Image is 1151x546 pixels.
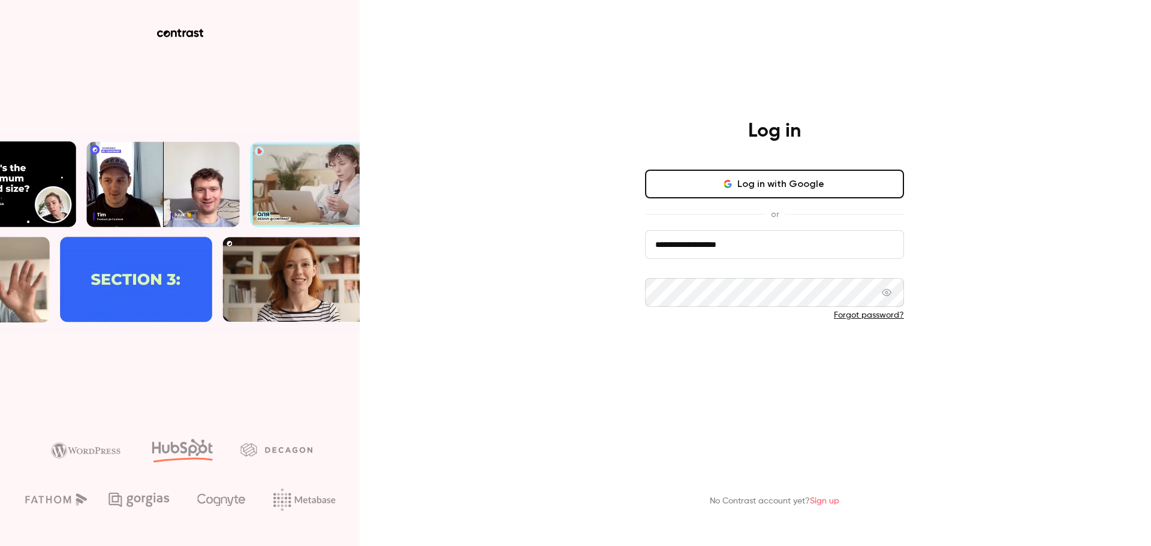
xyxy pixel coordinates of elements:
[710,495,839,508] p: No Contrast account yet?
[645,340,904,369] button: Log in
[240,443,312,456] img: decagon
[748,119,801,143] h4: Log in
[765,208,785,221] span: or
[645,170,904,198] button: Log in with Google
[810,497,839,505] a: Sign up
[834,311,904,319] a: Forgot password?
